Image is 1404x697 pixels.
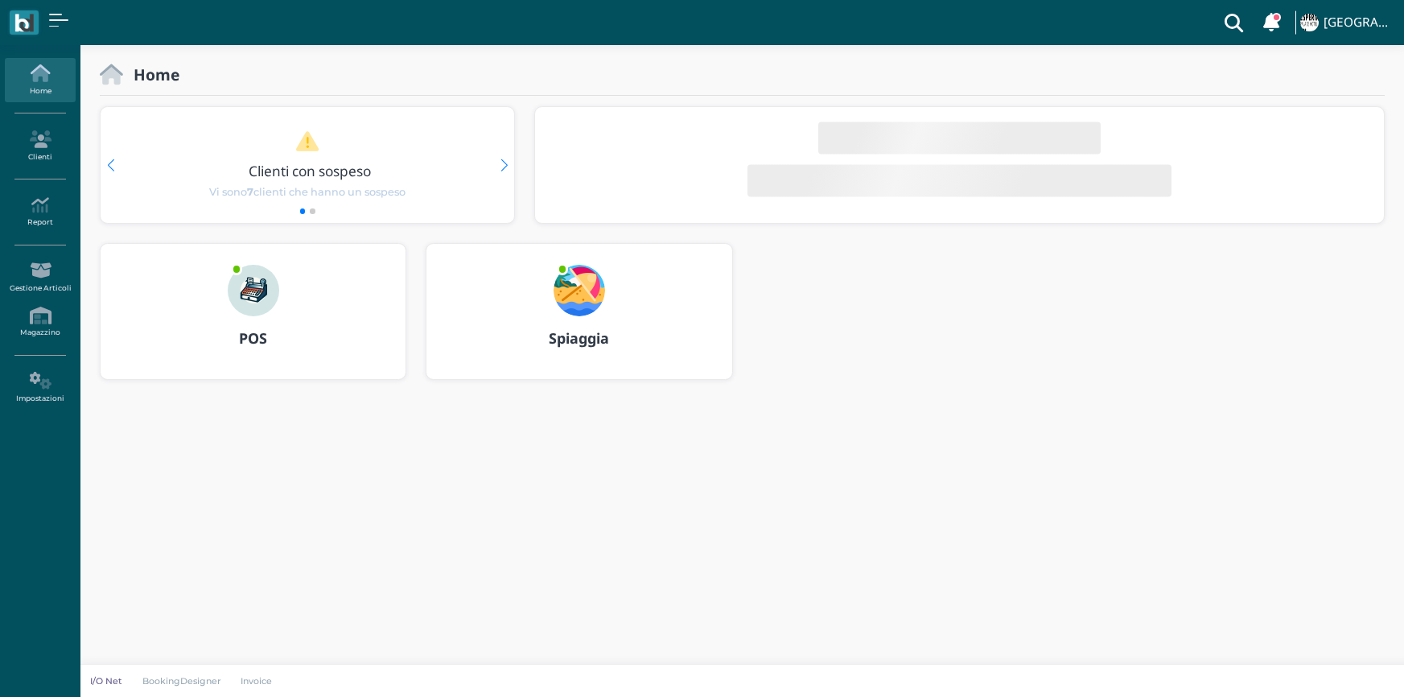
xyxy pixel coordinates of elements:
[1324,16,1394,30] h4: [GEOGRAPHIC_DATA]
[549,328,609,348] b: Spiaggia
[1298,3,1394,42] a: ... [GEOGRAPHIC_DATA]
[209,184,406,200] span: Vi sono clienti che hanno un sospeso
[1300,14,1318,31] img: ...
[426,243,732,399] a: ... Spiaggia
[5,124,75,168] a: Clienti
[131,130,484,200] a: Clienti con sospeso Vi sono7clienti che hanno un sospeso
[14,14,33,32] img: logo
[1290,647,1390,683] iframe: Help widget launcher
[500,159,508,171] div: Next slide
[134,163,487,179] h3: Clienti con sospeso
[101,107,514,223] div: 1 / 2
[228,265,279,316] img: ...
[123,66,179,83] h2: Home
[5,365,75,410] a: Impostazioni
[554,265,605,316] img: ...
[5,190,75,234] a: Report
[5,255,75,299] a: Gestione Articoli
[239,328,267,348] b: POS
[107,159,114,171] div: Previous slide
[247,186,253,198] b: 7
[5,58,75,102] a: Home
[100,243,406,399] a: ... POS
[5,300,75,344] a: Magazzino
